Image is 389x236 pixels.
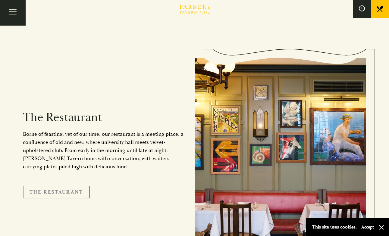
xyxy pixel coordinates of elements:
h2: The Restaurant [23,110,186,125]
button: Accept [361,224,374,230]
button: Close and accept [378,224,384,230]
a: The Restaurant [23,186,90,198]
p: This site uses cookies. [312,223,357,231]
p: Borne of feasting, yet of our time, our restaurant is a meeting place, a confluence of old and ne... [23,130,186,171]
